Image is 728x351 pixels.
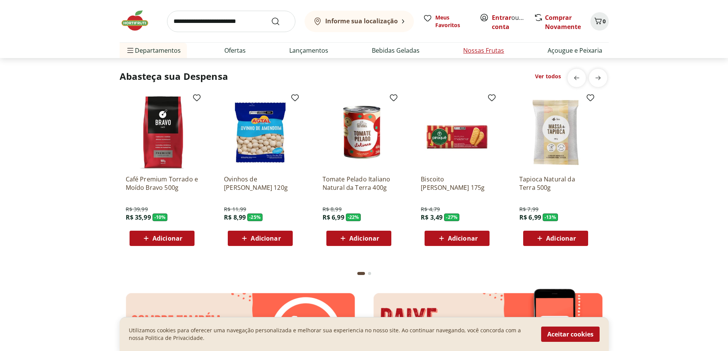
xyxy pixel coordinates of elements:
[126,213,151,222] span: R$ 35,99
[224,213,246,222] span: R$ 8,99
[120,70,228,82] h2: Abasteça sua Despensa
[271,17,289,26] button: Submit Search
[421,213,443,222] span: R$ 3,49
[548,46,602,55] a: Açougue e Peixaria
[323,96,395,169] img: Tomate Pelado Italiano Natural da Terra 400g
[546,235,576,241] span: Adicionar
[251,235,280,241] span: Adicionar
[120,9,158,32] img: Hortifruti
[126,41,181,60] span: Departamentos
[305,11,414,32] button: Informe sua localização
[126,96,198,169] img: Café Premium Torrado e Moído Bravo 500g
[492,13,526,31] span: ou
[152,214,168,221] span: - 10 %
[326,231,391,246] button: Adicionar
[523,231,588,246] button: Adicionar
[545,13,581,31] a: Comprar Novamente
[589,69,607,87] button: next
[519,205,538,213] span: R$ 7,99
[129,327,532,342] p: Utilizamos cookies para oferecer uma navegação personalizada e melhorar sua experiencia no nosso ...
[519,213,541,222] span: R$ 6,99
[492,13,511,22] a: Entrar
[492,13,534,31] a: Criar conta
[603,18,606,25] span: 0
[323,205,342,213] span: R$ 8,99
[423,14,470,29] a: Meus Favoritos
[126,205,148,213] span: R$ 39,99
[543,214,558,221] span: - 13 %
[224,205,246,213] span: R$ 11,99
[541,327,600,342] button: Aceitar cookies
[349,235,379,241] span: Adicionar
[346,214,361,221] span: - 22 %
[126,175,198,192] a: Café Premium Torrado e Moído Bravo 500g
[325,17,398,25] b: Informe sua localização
[366,264,373,283] button: Go to page 2 from fs-carousel
[130,231,195,246] button: Adicionar
[356,264,366,283] button: Current page from fs-carousel
[567,69,586,87] button: previous
[463,46,504,55] a: Nossas Frutas
[152,235,182,241] span: Adicionar
[590,12,609,31] button: Carrinho
[421,175,493,192] a: Biscoito [PERSON_NAME] 175g
[435,14,470,29] span: Meus Favoritos
[421,96,493,169] img: Biscoito Maizena Piraque 175g
[167,11,295,32] input: search
[425,231,490,246] button: Adicionar
[228,231,293,246] button: Adicionar
[289,46,328,55] a: Lançamentos
[535,73,561,80] a: Ver todos
[224,96,297,169] img: Ovinhos de Amendoim Agtal 120g
[247,214,263,221] span: - 25 %
[519,175,592,192] a: Tapioca Natural da Terra 500g
[421,205,440,213] span: R$ 4,79
[224,46,246,55] a: Ofertas
[444,214,459,221] span: - 27 %
[372,46,420,55] a: Bebidas Geladas
[323,213,344,222] span: R$ 6,99
[448,235,478,241] span: Adicionar
[323,175,395,192] a: Tomate Pelado Italiano Natural da Terra 400g
[519,96,592,169] img: Tapioca Natural da Terra 500g
[224,175,297,192] a: Ovinhos de [PERSON_NAME] 120g
[126,41,135,60] button: Menu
